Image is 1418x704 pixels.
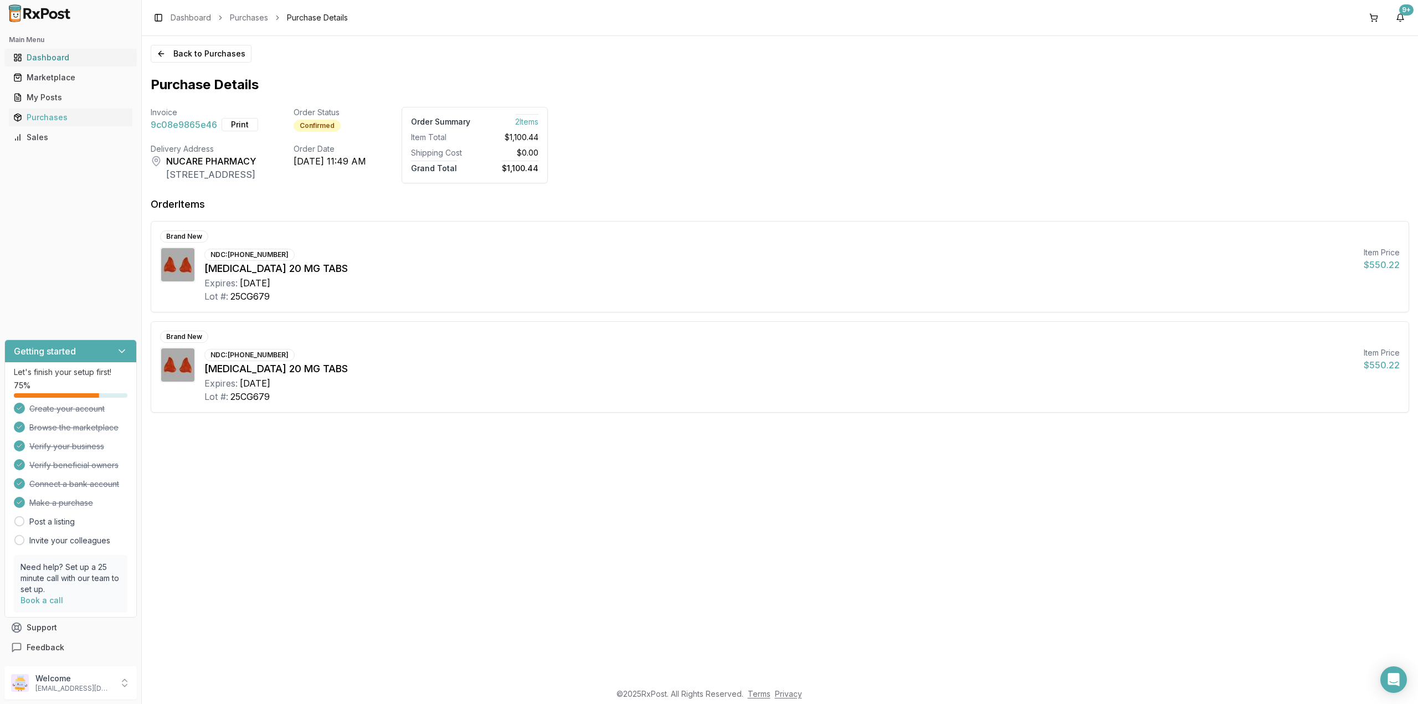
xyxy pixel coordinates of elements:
[230,12,268,23] a: Purchases
[151,45,251,63] button: Back to Purchases
[29,516,75,527] a: Post a listing
[204,390,228,403] div: Lot #:
[775,689,802,698] a: Privacy
[294,143,366,155] div: Order Date
[204,261,1355,276] div: [MEDICAL_DATA] 20 MG TABS
[4,638,137,657] button: Feedback
[230,290,270,303] div: 25CG679
[29,535,110,546] a: Invite your colleagues
[4,4,75,22] img: RxPost Logo
[9,88,132,107] a: My Posts
[35,673,112,684] p: Welcome
[411,147,470,158] div: Shipping Cost
[4,109,137,126] button: Purchases
[9,35,132,44] h2: Main Menu
[29,403,105,414] span: Create your account
[27,642,64,653] span: Feedback
[294,107,366,118] div: Order Status
[4,49,137,66] button: Dashboard
[13,132,128,143] div: Sales
[294,120,341,132] div: Confirmed
[204,276,238,290] div: Expires:
[4,69,137,86] button: Marketplace
[505,132,538,143] span: $1,100.44
[204,361,1355,377] div: [MEDICAL_DATA] 20 MG TABS
[151,143,258,155] div: Delivery Address
[411,161,457,173] span: Grand Total
[1364,358,1400,372] div: $550.22
[13,52,128,63] div: Dashboard
[9,107,132,127] a: Purchases
[1399,4,1414,16] div: 9+
[160,331,208,343] div: Brand New
[35,684,112,693] p: [EMAIL_ADDRESS][DOMAIN_NAME]
[1364,247,1400,258] div: Item Price
[411,116,470,127] div: Order Summary
[4,618,137,638] button: Support
[13,92,128,103] div: My Posts
[230,390,270,403] div: 25CG679
[29,422,119,433] span: Browse the marketplace
[204,290,228,303] div: Lot #:
[204,349,295,361] div: NDC: [PHONE_NUMBER]
[240,377,270,390] div: [DATE]
[166,168,256,181] div: [STREET_ADDRESS]
[29,441,104,452] span: Verify your business
[479,147,538,158] div: $0.00
[240,276,270,290] div: [DATE]
[166,155,256,168] div: NUCARE PHARMACY
[1364,258,1400,271] div: $550.22
[29,460,119,471] span: Verify beneficial owners
[4,129,137,146] button: Sales
[9,127,132,147] a: Sales
[748,689,770,698] a: Terms
[161,348,194,382] img: Xarelto 20 MG TABS
[151,107,258,118] div: Invoice
[4,89,137,106] button: My Posts
[11,674,29,692] img: User avatar
[29,497,93,508] span: Make a purchase
[160,230,208,243] div: Brand New
[502,161,538,173] span: $1,100.44
[20,595,63,605] a: Book a call
[29,479,119,490] span: Connect a bank account
[14,380,30,391] span: 75 %
[161,248,194,281] img: Xarelto 20 MG TABS
[222,118,258,131] button: Print
[1391,9,1409,27] button: 9+
[20,562,121,595] p: Need help? Set up a 25 minute call with our team to set up.
[515,114,538,126] span: 2 Item s
[13,112,128,123] div: Purchases
[411,132,470,143] div: Item Total
[14,345,76,358] h3: Getting started
[13,72,128,83] div: Marketplace
[151,197,205,212] div: Order Items
[9,68,132,88] a: Marketplace
[151,76,259,94] h1: Purchase Details
[171,12,348,23] nav: breadcrumb
[204,377,238,390] div: Expires:
[204,249,295,261] div: NDC: [PHONE_NUMBER]
[294,155,366,168] div: [DATE] 11:49 AM
[151,118,217,131] span: 9c08e9865e46
[14,367,127,378] p: Let's finish your setup first!
[171,12,211,23] a: Dashboard
[1364,347,1400,358] div: Item Price
[9,48,132,68] a: Dashboard
[1380,666,1407,693] div: Open Intercom Messenger
[287,12,348,23] span: Purchase Details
